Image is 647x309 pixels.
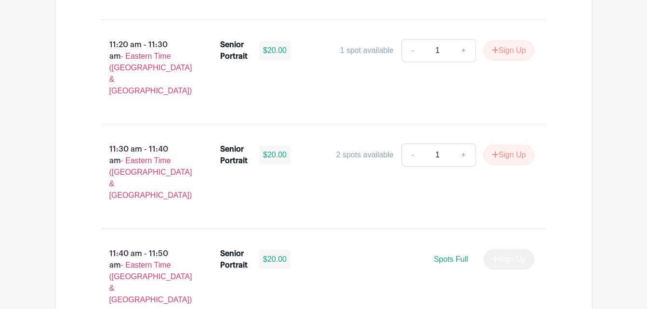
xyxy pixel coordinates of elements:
[401,39,423,62] a: -
[451,143,475,167] a: +
[484,40,534,61] button: Sign Up
[434,255,468,263] span: Spots Full
[401,143,423,167] a: -
[109,156,192,199] span: - Eastern Time ([GEOGRAPHIC_DATA] & [GEOGRAPHIC_DATA])
[336,149,394,161] div: 2 spots available
[259,250,290,269] div: $20.00
[220,248,248,271] div: Senior Portrait
[109,52,192,95] span: - Eastern Time ([GEOGRAPHIC_DATA] & [GEOGRAPHIC_DATA])
[220,39,248,62] div: Senior Portrait
[259,145,290,165] div: $20.00
[86,35,205,101] p: 11:20 am - 11:30 am
[220,143,248,167] div: Senior Portrait
[259,41,290,60] div: $20.00
[86,140,205,205] p: 11:30 am - 11:40 am
[484,145,534,165] button: Sign Up
[340,45,394,56] div: 1 spot available
[109,261,192,304] span: - Eastern Time ([GEOGRAPHIC_DATA] & [GEOGRAPHIC_DATA])
[451,39,475,62] a: +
